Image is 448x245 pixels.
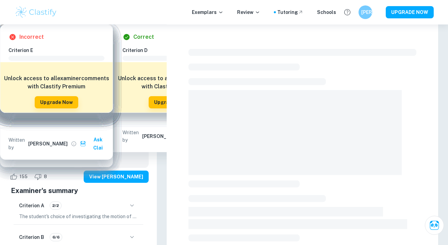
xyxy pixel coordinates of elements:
[9,47,110,54] h6: Criterion E
[15,5,58,19] img: Clastify logo
[133,33,154,41] h6: Correct
[19,33,44,41] h6: Incorrect
[8,171,31,182] div: Like
[237,8,260,16] p: Review
[9,136,27,151] p: Written by
[69,139,79,148] button: View full profile
[11,186,146,196] h5: Examiner's summary
[425,216,444,235] button: Ask Clai
[342,6,353,18] button: Help and Feedback
[50,203,61,209] span: 2/2
[192,8,223,16] p: Exemplars
[35,96,78,108] button: Upgrade Now
[28,140,68,147] h6: [PERSON_NAME]
[122,129,141,144] p: Written by
[79,134,110,154] button: Ask Clai
[80,141,86,147] img: clai.svg
[122,47,224,54] h6: Criterion D
[361,8,369,16] h6: [PERSON_NAME]
[359,5,372,19] button: [PERSON_NAME]
[118,74,223,91] h6: Unlock access to all examiner comments with Clastify Premium
[40,173,51,180] span: 8
[50,234,62,240] span: 6/6
[4,74,109,91] h6: Unlock access to all examiner comments with Clastify Premium
[142,133,182,140] h6: [PERSON_NAME]
[16,173,31,180] span: 155
[84,171,149,183] button: View [PERSON_NAME]
[33,171,51,182] div: Dislike
[317,8,336,16] a: Schools
[386,6,434,18] button: UPGRADE NOW
[19,202,44,209] h6: Criterion A
[19,213,138,220] p: The student's choice of investigating the motion of a parachute is justified by their personal in...
[277,8,303,16] a: Tutoring
[149,96,192,108] button: Upgrade Now
[19,233,44,241] h6: Criterion B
